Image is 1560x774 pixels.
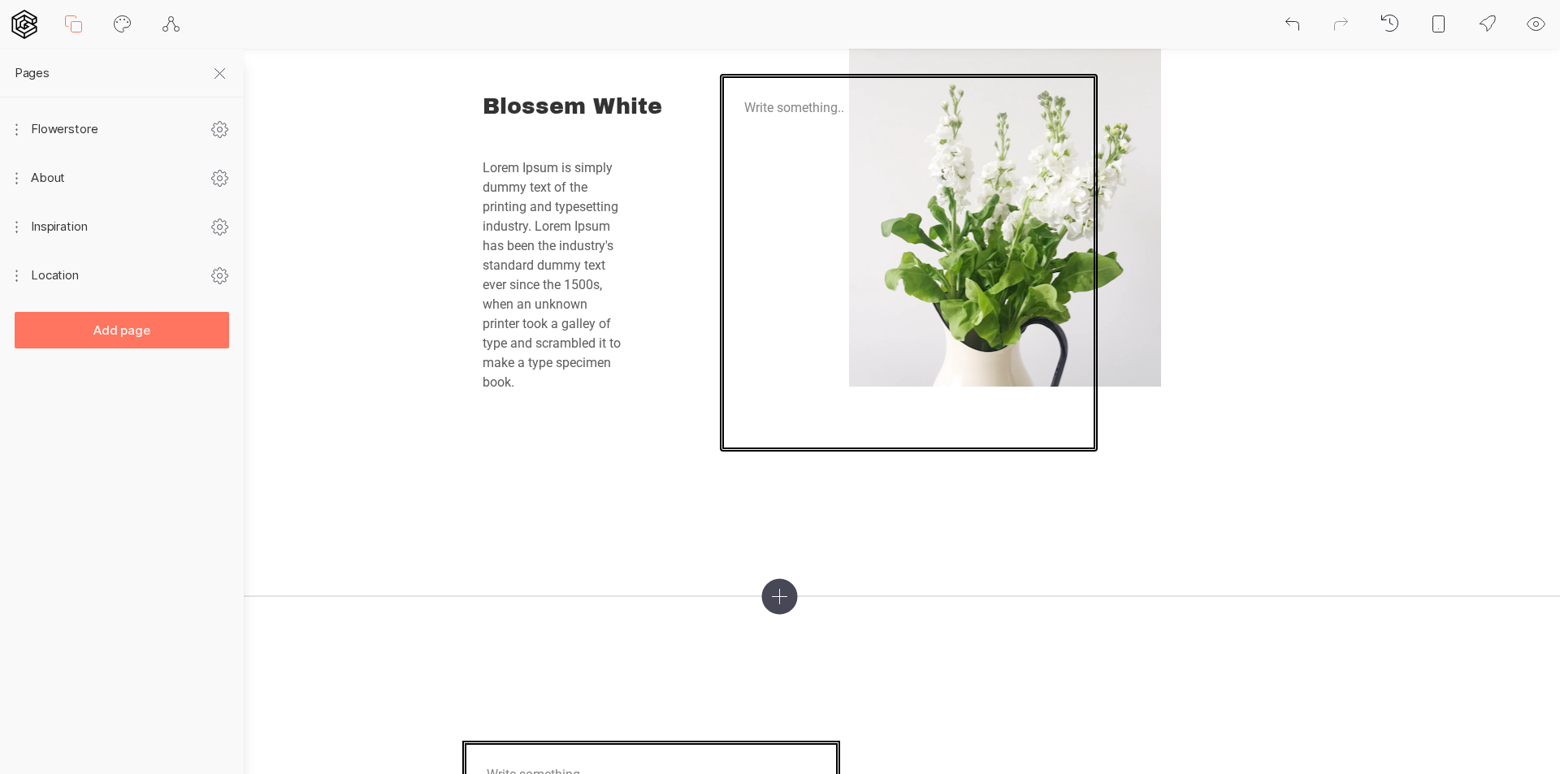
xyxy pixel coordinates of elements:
[31,251,210,300] span: Location
[1380,13,1399,36] div: Backups
[483,94,691,119] h2: Blossem White
[31,154,210,202] span: About
[15,312,229,348] button: Add page
[31,202,210,251] span: Inspiration
[31,105,210,154] span: Flowerstore
[15,49,244,97] h2: pages
[483,158,626,392] p: Lorem Ipsum is simply dummy text of the printing and typesetting industry. Lorem Ipsum has been t...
